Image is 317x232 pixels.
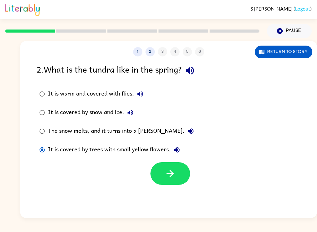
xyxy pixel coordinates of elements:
a: Logout [295,6,310,11]
div: ( ) [250,6,312,11]
img: Literably [5,2,40,16]
button: 1 [133,47,142,56]
div: It is covered by snow and ice. [48,106,137,119]
div: The snow melts, and it turns into a [PERSON_NAME]. [48,125,197,137]
span: S [PERSON_NAME] [250,6,293,11]
button: Return to story [255,46,312,58]
button: The snow melts, and it turns into a [PERSON_NAME]. [185,125,197,137]
button: It is covered by trees with small yellow flowers. [171,144,183,156]
button: Pause [267,24,312,38]
div: It is covered by trees with small yellow flowers. [48,144,183,156]
button: It is covered by snow and ice. [124,106,137,119]
div: 2 . What is the tundra like in the spring? [37,63,301,78]
button: It is warm and covered with flies. [134,88,146,100]
button: 2 [145,47,155,56]
div: It is warm and covered with flies. [48,88,146,100]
